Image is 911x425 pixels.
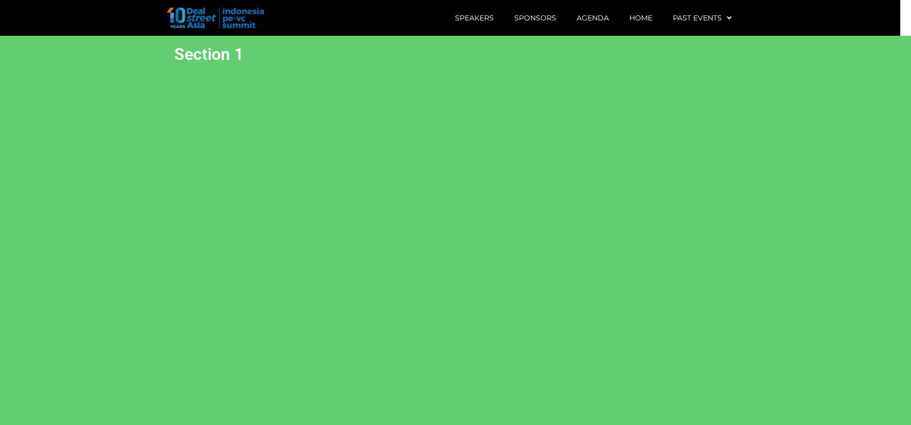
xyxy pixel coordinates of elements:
[619,6,663,30] a: Home
[174,46,450,62] h2: Section 1
[445,6,504,30] a: Speakers
[504,6,566,30] a: Sponsors
[663,6,742,30] a: Past Events
[566,6,619,30] a: Agenda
